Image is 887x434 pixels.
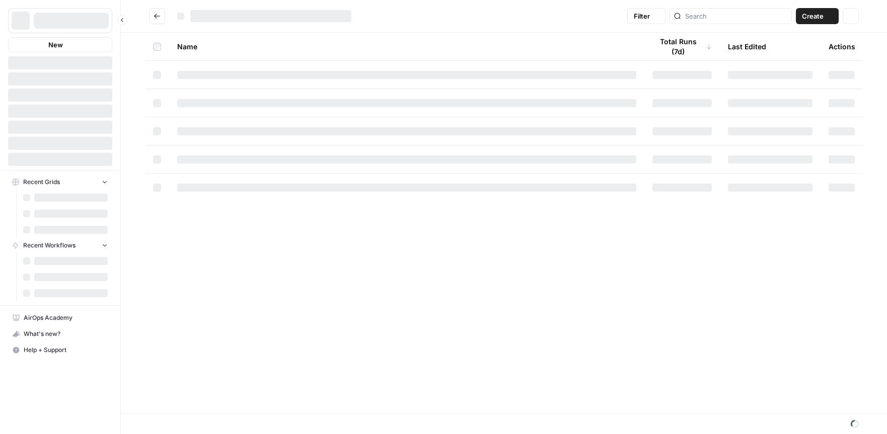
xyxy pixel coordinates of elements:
[8,37,112,52] button: New
[728,33,766,60] div: Last Edited
[48,40,63,50] span: New
[8,238,112,253] button: Recent Workflows
[829,33,855,60] div: Actions
[652,33,712,60] div: Total Runs (7d)
[8,342,112,358] button: Help + Support
[685,11,787,21] input: Search
[149,8,165,24] button: Go back
[23,241,76,250] span: Recent Workflows
[796,8,839,24] button: Create
[8,326,112,342] button: What's new?
[24,313,108,322] span: AirOps Academy
[634,11,650,21] span: Filter
[8,310,112,326] a: AirOps Academy
[23,178,60,187] span: Recent Grids
[24,345,108,355] span: Help + Support
[177,33,636,60] div: Name
[627,8,666,24] button: Filter
[9,326,112,341] div: What's new?
[8,175,112,190] button: Recent Grids
[802,11,824,21] span: Create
